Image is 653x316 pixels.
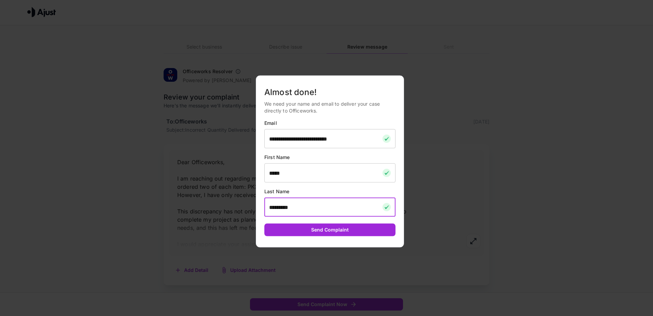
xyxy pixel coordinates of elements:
[383,203,391,211] img: checkmark
[264,87,395,98] h5: Almost done!
[264,154,395,161] p: First Name
[383,135,391,143] img: checkmark
[264,188,395,195] p: Last Name
[264,120,395,127] p: Email
[264,101,395,114] p: We need your name and email to deliver your case directly to Officeworks.
[383,169,391,177] img: checkmark
[264,224,395,236] button: Send Complaint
